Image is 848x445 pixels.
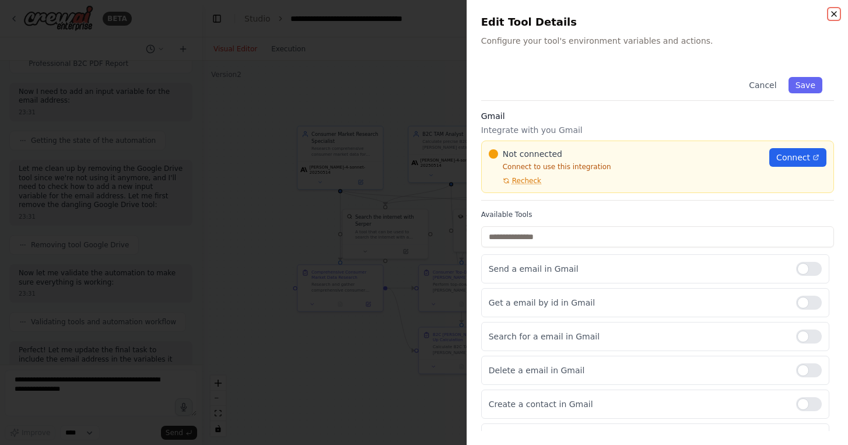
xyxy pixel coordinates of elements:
[489,398,787,410] p: Create a contact in Gmail
[776,152,810,163] span: Connect
[489,331,787,342] p: Search for a email in Gmail
[481,14,834,30] h2: Edit Tool Details
[481,124,834,136] p: Integrate with you Gmail
[489,297,787,309] p: Get a email by id in Gmail
[489,162,762,171] p: Connect to use this integration
[503,148,562,160] span: Not connected
[512,176,541,185] span: Recheck
[789,77,822,93] button: Save
[769,148,826,167] a: Connect
[489,263,787,275] p: Send a email in Gmail
[481,35,834,47] p: Configure your tool's environment variables and actions.
[489,365,787,376] p: Delete a email in Gmail
[481,110,834,122] h3: Gmail
[481,210,834,219] label: Available Tools
[742,77,783,93] button: Cancel
[489,176,541,185] button: Recheck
